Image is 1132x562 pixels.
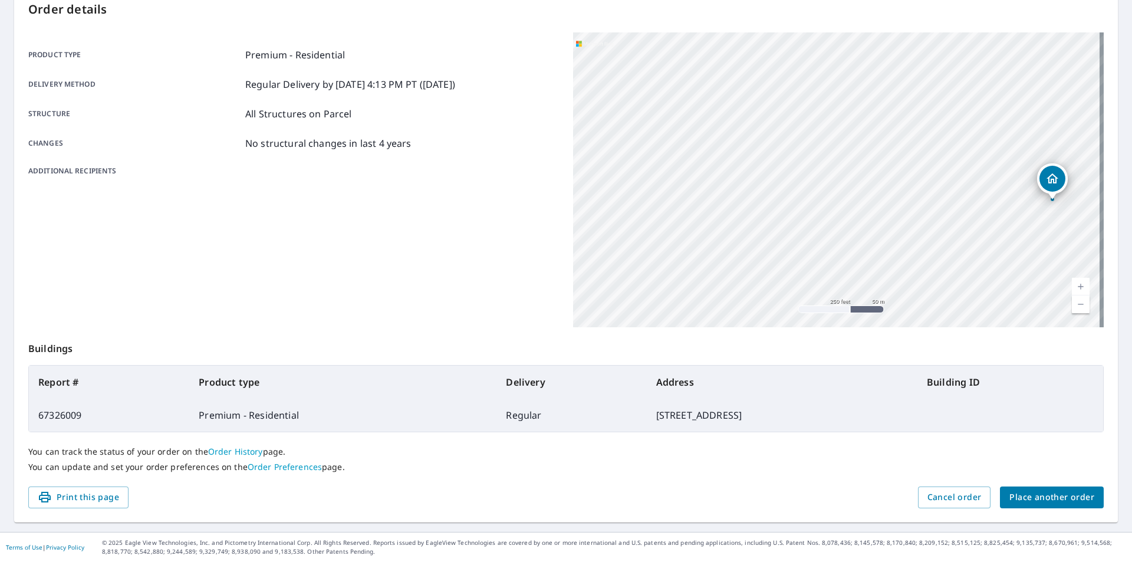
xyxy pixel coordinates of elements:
[189,366,496,399] th: Product type
[28,136,241,150] p: Changes
[38,490,119,505] span: Print this page
[927,490,982,505] span: Cancel order
[6,544,84,551] p: |
[28,48,241,62] p: Product type
[28,462,1104,472] p: You can update and set your order preferences on the page.
[28,487,129,508] button: Print this page
[248,461,322,472] a: Order Preferences
[647,399,917,432] td: [STREET_ADDRESS]
[245,48,345,62] p: Premium - Residential
[189,399,496,432] td: Premium - Residential
[496,366,646,399] th: Delivery
[1000,487,1104,508] button: Place another order
[28,107,241,121] p: Structure
[918,487,991,508] button: Cancel order
[647,366,917,399] th: Address
[917,366,1103,399] th: Building ID
[28,446,1104,457] p: You can track the status of your order on the page.
[28,327,1104,365] p: Buildings
[102,538,1126,556] p: © 2025 Eagle View Technologies, Inc. and Pictometry International Corp. All Rights Reserved. Repo...
[245,107,352,121] p: All Structures on Parcel
[245,136,412,150] p: No structural changes in last 4 years
[28,1,1104,18] p: Order details
[1072,278,1090,295] a: Current Level 17, Zoom In
[28,166,241,176] p: Additional recipients
[29,399,189,432] td: 67326009
[208,446,263,457] a: Order History
[6,543,42,551] a: Terms of Use
[1009,490,1094,505] span: Place another order
[496,399,646,432] td: Regular
[29,366,189,399] th: Report #
[46,543,84,551] a: Privacy Policy
[28,77,241,91] p: Delivery method
[1037,163,1068,200] div: Dropped pin, building 1, Residential property, 41454 N Westlake Ave Antioch, IL 60002
[1072,295,1090,313] a: Current Level 17, Zoom Out
[245,77,455,91] p: Regular Delivery by [DATE] 4:13 PM PT ([DATE])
